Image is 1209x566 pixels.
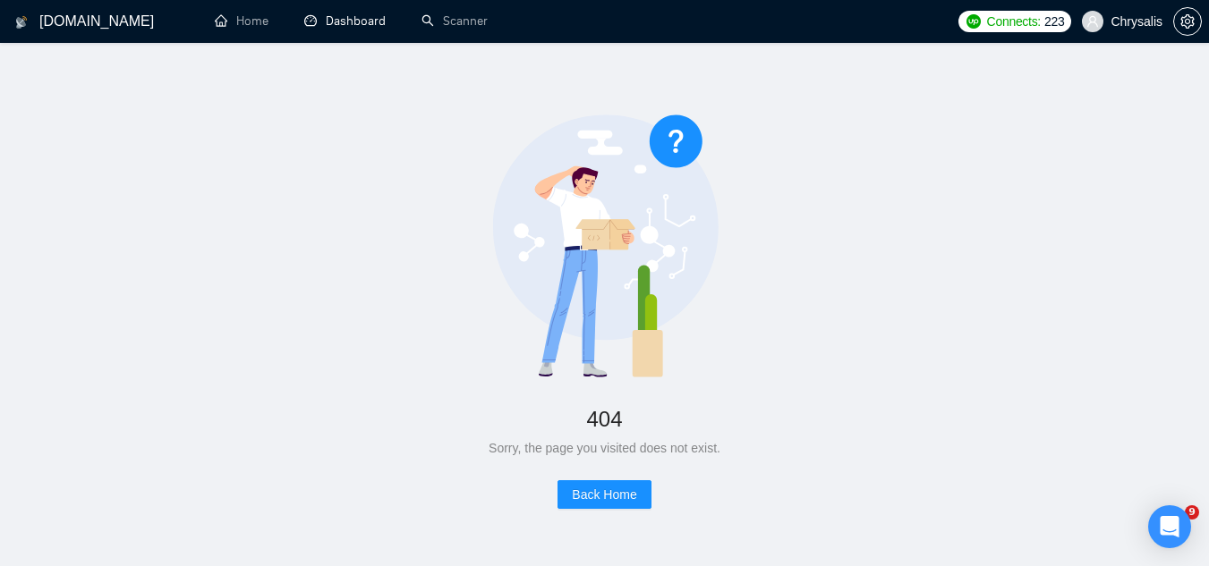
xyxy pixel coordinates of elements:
[987,12,1041,31] span: Connects:
[558,480,651,509] button: Back Home
[1173,7,1202,36] button: setting
[966,14,981,29] img: upwork-logo.png
[572,485,636,504] span: Back Home
[1148,505,1191,548] div: Open Intercom Messenger
[1173,14,1202,29] a: setting
[215,13,268,29] a: homeHome
[1044,12,1064,31] span: 223
[1174,14,1201,29] span: setting
[57,438,1152,458] div: Sorry, the page you visited does not exist.
[304,13,386,29] a: dashboardDashboard
[15,8,28,37] img: logo
[421,13,488,29] a: searchScanner
[1185,505,1199,520] span: 9
[57,400,1152,438] div: 404
[1086,15,1099,28] span: user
